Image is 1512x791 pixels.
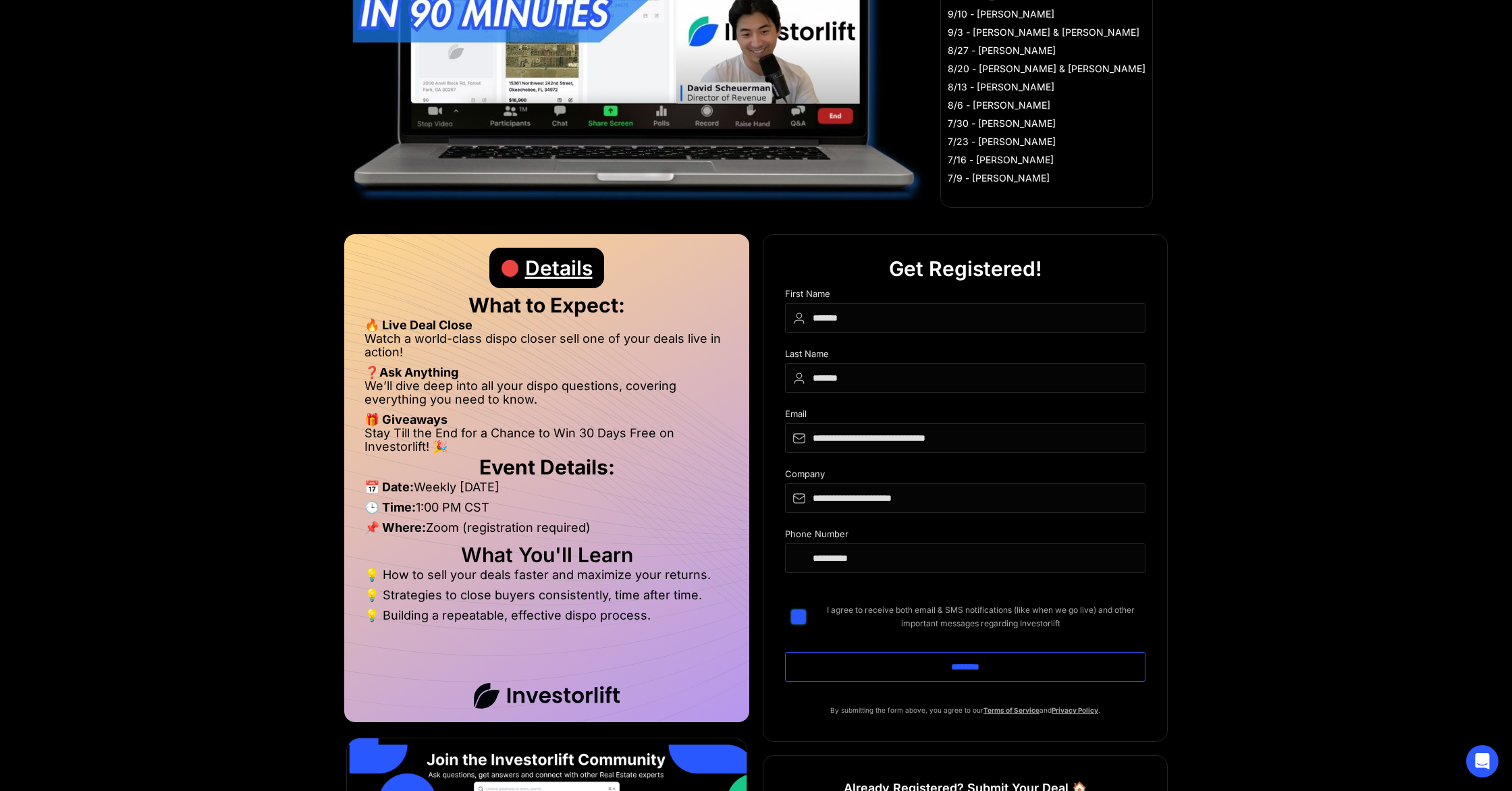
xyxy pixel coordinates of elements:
[364,379,729,413] li: We’ll dive deep into all your dispo questions, covering everything you need to know.
[364,480,414,494] strong: 📅 Date:
[889,248,1042,289] div: Get Registered!
[816,603,1145,630] span: I agree to receive both email & SMS notifications (like when we go live) and other important mess...
[1052,706,1098,714] a: Privacy Policy
[364,318,473,332] strong: 🔥 Live Deal Close
[785,703,1145,717] p: By submitting the form above, you agree to our and .
[983,706,1039,714] a: Terms of Service
[785,529,1145,543] div: Phone Number
[364,520,426,535] strong: 📌 Where:
[364,609,729,622] li: 💡 Building a repeatable, effective dispo process.
[364,427,729,454] li: Stay Till the End for a Chance to Win 30 Days Free on Investorlift! 🎉
[525,248,593,288] div: Details
[364,365,458,379] strong: ❓Ask Anything
[479,455,615,479] strong: Event Details:
[364,481,729,501] li: Weekly [DATE]
[785,469,1145,483] div: Company
[364,501,729,521] li: 1:00 PM CST
[364,500,416,514] strong: 🕒 Time:
[468,293,625,317] strong: What to Expect:
[1466,745,1498,778] div: Open Intercom Messenger
[785,409,1145,423] div: Email
[364,548,729,562] h2: What You'll Learn
[785,289,1145,703] form: DIspo Day Main Form
[364,521,729,541] li: Zoom (registration required)
[785,349,1145,363] div: Last Name
[785,289,1145,303] div: First Name
[364,412,448,427] strong: 🎁 Giveaways
[364,589,729,609] li: 💡 Strategies to close buyers consistently, time after time.
[364,332,729,366] li: Watch a world-class dispo closer sell one of your deals live in action!
[364,568,729,589] li: 💡 How to sell your deals faster and maximize your returns.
